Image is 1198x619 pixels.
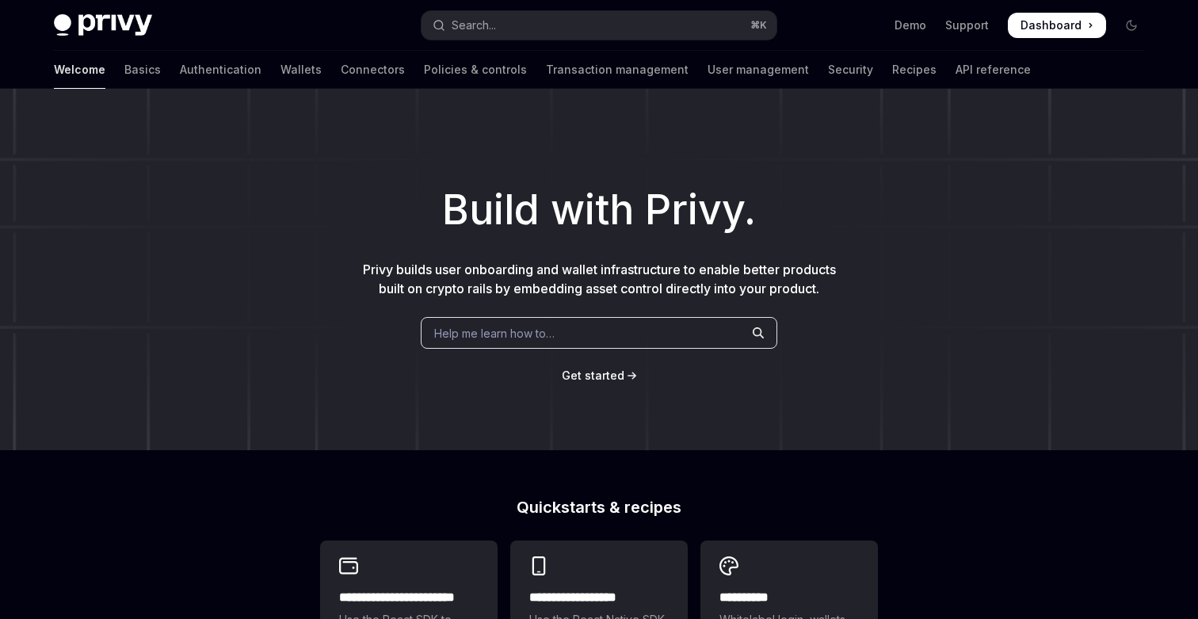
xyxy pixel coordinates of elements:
span: Privy builds user onboarding and wallet infrastructure to enable better products built on crypto ... [363,262,836,296]
h2: Quickstarts & recipes [320,499,878,515]
span: Help me learn how to… [434,325,555,342]
a: Transaction management [546,51,689,89]
h1: Build with Privy. [25,179,1173,241]
span: ⌘ K [750,19,767,32]
span: Get started [562,369,624,382]
a: Policies & controls [424,51,527,89]
a: Support [945,17,989,33]
a: Demo [895,17,926,33]
button: Open search [422,11,776,40]
button: Toggle dark mode [1119,13,1144,38]
div: Search... [452,16,496,35]
a: Dashboard [1008,13,1106,38]
a: Connectors [341,51,405,89]
a: API reference [956,51,1031,89]
a: Get started [562,368,624,384]
a: Welcome [54,51,105,89]
a: Wallets [280,51,322,89]
span: Dashboard [1021,17,1082,33]
a: Recipes [892,51,937,89]
a: User management [708,51,809,89]
a: Authentication [180,51,261,89]
img: dark logo [54,14,152,36]
a: Security [828,51,873,89]
a: Basics [124,51,161,89]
